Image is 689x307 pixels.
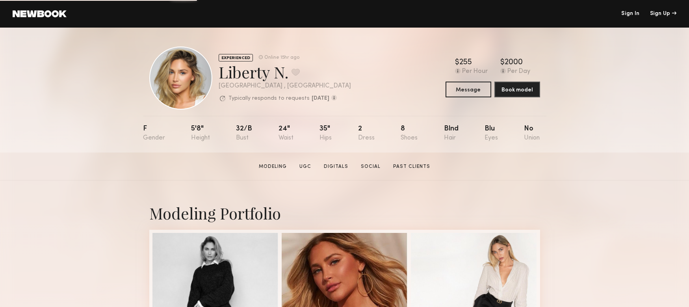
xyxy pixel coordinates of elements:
[219,61,351,82] div: Liberty N.
[143,125,165,141] div: F
[296,163,314,170] a: UGC
[650,11,676,17] div: Sign Up
[494,82,540,97] button: Book model
[459,59,472,67] div: 255
[264,55,299,60] div: Online 15hr ago
[462,68,488,75] div: Per Hour
[446,82,491,97] button: Message
[191,125,210,141] div: 5'8"
[149,203,540,223] div: Modeling Portfolio
[236,125,252,141] div: 32/b
[621,11,639,17] a: Sign In
[401,125,418,141] div: 8
[321,163,351,170] a: Digitals
[279,125,293,141] div: 24"
[524,125,540,141] div: No
[390,163,433,170] a: Past Clients
[444,125,459,141] div: Blnd
[507,68,530,75] div: Per Day
[319,125,332,141] div: 35"
[219,83,351,89] div: [GEOGRAPHIC_DATA] , [GEOGRAPHIC_DATA]
[358,125,375,141] div: 2
[358,163,384,170] a: Social
[500,59,505,67] div: $
[485,125,498,141] div: Blu
[228,96,310,101] p: Typically responds to requests
[256,163,290,170] a: Modeling
[455,59,459,67] div: $
[312,96,329,101] b: [DATE]
[219,54,253,61] div: EXPERIENCED
[505,59,523,67] div: 2000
